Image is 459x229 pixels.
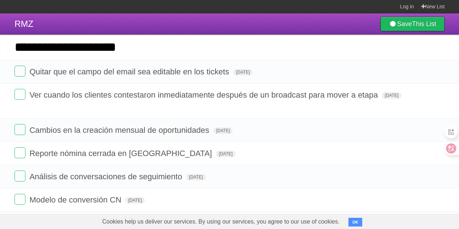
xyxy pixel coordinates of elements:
[29,172,184,181] span: Análisis de conversaciones de seguimiento
[15,147,25,158] label: Done
[412,20,436,28] b: This List
[15,66,25,77] label: Done
[380,17,444,31] a: SaveThis List
[29,126,211,135] span: Cambios en la creación mensual de oportunidades
[29,149,214,158] span: Reporte nómina cerrada en [GEOGRAPHIC_DATA]
[15,171,25,181] label: Done
[213,127,233,134] span: [DATE]
[95,214,347,229] span: Cookies help us deliver our services. By using our services, you agree to our use of cookies.
[15,194,25,205] label: Done
[348,218,362,226] button: OK
[15,124,25,135] label: Done
[15,19,33,29] span: RMZ
[186,174,206,180] span: [DATE]
[29,67,231,76] span: Quitar que el campo del email sea editable en los tickets
[29,90,380,99] span: Ver cuando los clientes contestaron inmediatamente después de un broadcast para mover a etapa
[29,195,123,204] span: Modelo de conversión CN
[125,197,145,204] span: [DATE]
[233,69,253,75] span: [DATE]
[382,92,401,99] span: [DATE]
[15,89,25,100] label: Done
[216,151,235,157] span: [DATE]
